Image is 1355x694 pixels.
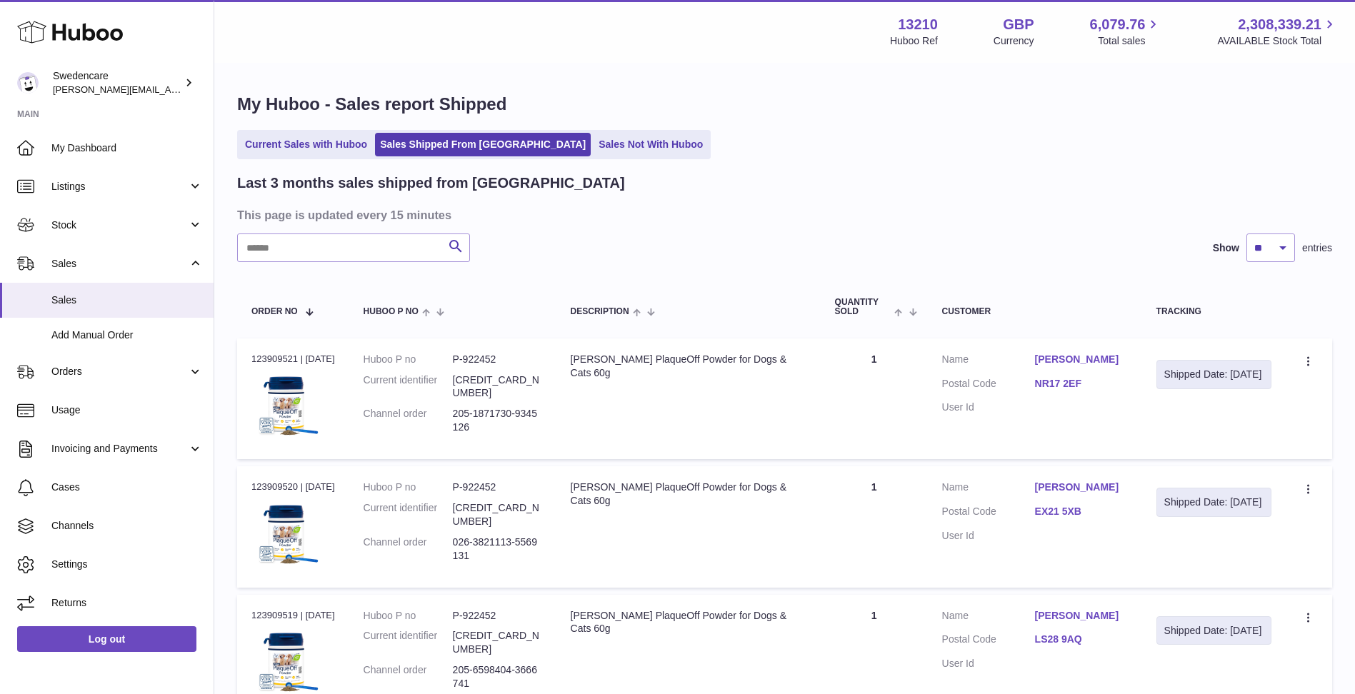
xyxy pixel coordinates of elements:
dt: Huboo P no [364,353,453,366]
dd: [CREDIT_CARD_NUMBER] [453,373,542,401]
a: LS28 9AQ [1035,633,1128,646]
span: 6,079.76 [1090,15,1146,34]
div: Huboo Ref [890,34,938,48]
span: Total sales [1098,34,1161,48]
dt: Huboo P no [364,481,453,494]
span: My Dashboard [51,141,203,155]
span: [PERSON_NAME][EMAIL_ADDRESS][PERSON_NAME][DOMAIN_NAME] [53,84,363,95]
span: Add Manual Order [51,328,203,342]
h2: Last 3 months sales shipped from [GEOGRAPHIC_DATA] [237,173,625,193]
img: daniel.corbridge@swedencare.co.uk [17,72,39,94]
div: [PERSON_NAME] PlaqueOff Powder for Dogs & Cats 60g [571,353,806,380]
div: Shipped Date: [DATE] [1164,368,1264,381]
img: $_57.JPG [251,370,323,441]
a: Current Sales with Huboo [240,133,372,156]
dd: [CREDIT_CARD_NUMBER] [453,629,542,656]
a: [PERSON_NAME] [1035,609,1128,623]
span: 2,308,339.21 [1238,15,1321,34]
span: Returns [51,596,203,610]
dt: User Id [942,657,1035,670]
div: Swedencare [53,69,181,96]
a: [PERSON_NAME] [1035,353,1128,366]
div: 123909520 | [DATE] [251,481,335,493]
a: Log out [17,626,196,652]
dt: Name [942,609,1035,626]
a: [PERSON_NAME] [1035,481,1128,494]
dt: User Id [942,401,1035,414]
div: 123909519 | [DATE] [251,609,335,622]
span: Cases [51,481,203,494]
td: 1 [821,466,928,587]
dt: Channel order [364,663,453,690]
a: NR17 2EF [1035,377,1128,391]
dt: Huboo P no [364,609,453,623]
div: [PERSON_NAME] PlaqueOff Powder for Dogs & Cats 60g [571,481,806,508]
h1: My Huboo - Sales report Shipped [237,93,1332,116]
dd: 205-1871730-9345126 [453,407,542,434]
dd: P-922452 [453,353,542,366]
div: Currency [994,34,1034,48]
span: Usage [51,403,203,417]
div: Tracking [1156,307,1271,316]
dd: P-922452 [453,481,542,494]
dd: P-922452 [453,609,542,623]
span: entries [1302,241,1332,255]
span: Channels [51,519,203,533]
div: Shipped Date: [DATE] [1164,496,1264,509]
dd: 205-6598404-3666741 [453,663,542,690]
dt: Postal Code [942,377,1035,394]
label: Show [1213,241,1239,255]
span: Orders [51,365,188,378]
span: Quantity Sold [835,298,891,316]
span: Sales [51,257,188,271]
strong: GBP [1003,15,1034,34]
a: EX21 5XB [1035,505,1128,518]
dt: Name [942,353,1035,370]
span: Stock [51,218,188,232]
dt: User Id [942,529,1035,543]
dt: Channel order [364,535,453,563]
td: 1 [821,338,928,459]
dt: Postal Code [942,505,1035,522]
div: Customer [942,307,1128,316]
div: [PERSON_NAME] PlaqueOff Powder for Dogs & Cats 60g [571,609,806,636]
span: Sales [51,293,203,307]
a: 6,079.76 Total sales [1090,15,1162,48]
dt: Current identifier [364,629,453,656]
dd: 026-3821113-5569131 [453,535,542,563]
dt: Name [942,481,1035,498]
span: AVAILABLE Stock Total [1217,34,1338,48]
span: Invoicing and Payments [51,442,188,456]
span: Description [571,307,629,316]
span: Listings [51,180,188,193]
span: Settings [51,558,203,571]
a: Sales Shipped From [GEOGRAPHIC_DATA] [375,133,591,156]
dt: Current identifier [364,501,453,528]
a: Sales Not With Huboo [594,133,708,156]
dt: Postal Code [942,633,1035,650]
img: $_57.JPG [251,498,323,570]
dt: Current identifier [364,373,453,401]
h3: This page is updated every 15 minutes [237,207,1329,223]
span: Order No [251,307,298,316]
dt: Channel order [364,407,453,434]
span: Huboo P no [364,307,419,316]
div: 123909521 | [DATE] [251,353,335,366]
strong: 13210 [898,15,938,34]
dd: [CREDIT_CARD_NUMBER] [453,501,542,528]
div: Shipped Date: [DATE] [1164,624,1264,638]
a: 2,308,339.21 AVAILABLE Stock Total [1217,15,1338,48]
